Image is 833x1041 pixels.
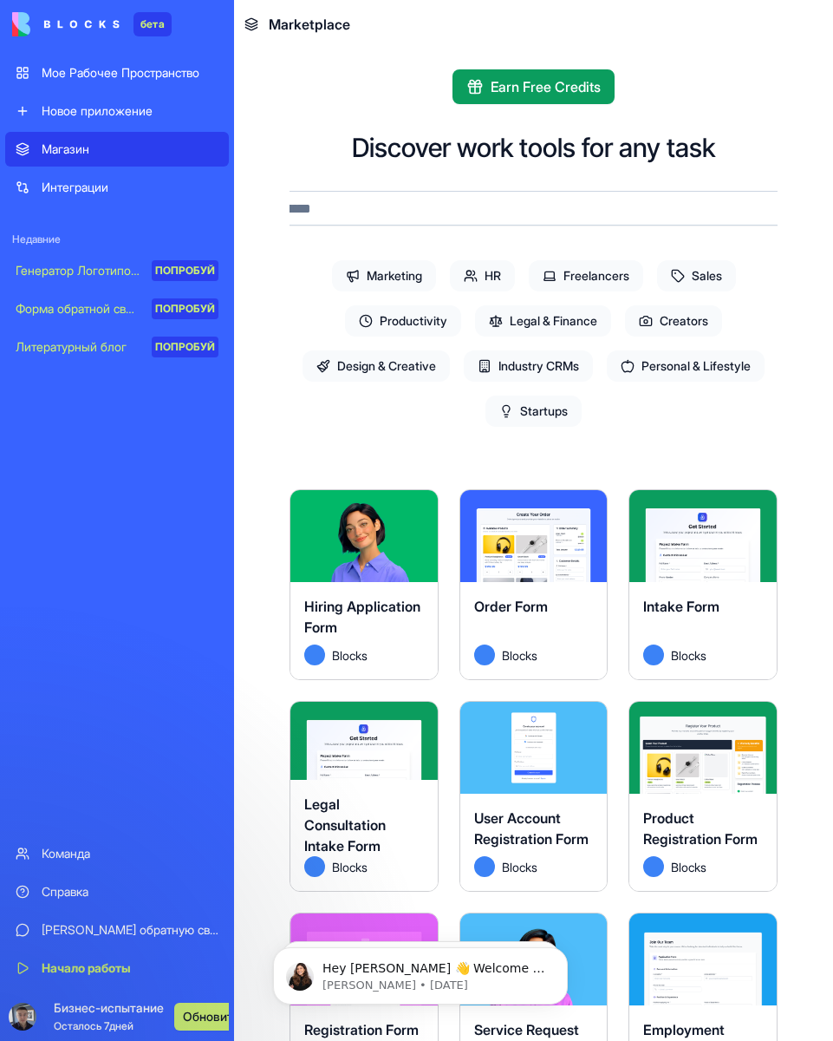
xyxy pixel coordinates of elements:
ya-tr-span: Магазин [42,141,89,156]
span: Order Form [474,598,548,615]
a: Order FormAvatarBlocks [459,489,608,680]
span: Product Registration Form [643,809,758,848]
ya-tr-span: бета [140,17,165,30]
img: Avatar [474,645,495,665]
span: Marketplace [269,14,350,35]
ya-tr-span: Форма обратной связи [16,301,145,316]
ya-tr-span: Новое приложение [42,103,153,118]
a: бета [12,12,172,36]
div: ПОПРОБУЙ [152,337,218,357]
a: Legal Consultation Intake FormAvatarBlocks [290,701,439,892]
ya-tr-span: Начало работы [42,960,131,975]
img: Avatar [304,645,325,665]
ya-tr-span: Генератор Логотипов с искусственным Интеллектом [16,263,316,278]
img: ACg8ocKaUzBkx5-hZFfU-2XbY5CydLnhe-x0q3PYII62Rd2eRr3vLgSs=s96-c [9,1003,36,1031]
button: Earn Free Credits [452,69,615,104]
span: Blocks [332,858,368,876]
span: Intake Form [643,598,719,615]
h2: Discover work tools for any task [352,132,715,163]
span: Blocks [502,858,537,876]
span: Freelancers [529,260,643,291]
ya-tr-span: Команда [42,846,90,861]
img: Avatar [643,645,664,665]
img: Avatar [474,856,495,877]
ya-tr-span: Обновить [183,1008,240,1025]
span: Productivity [345,305,461,337]
a: Литературный блогПОПРОБУЙ [5,330,229,364]
ya-tr-span: ПОПРОБУЙ [155,264,215,277]
div: ПОПРОБУЙ [152,298,218,319]
span: Hiring Application Form [304,598,420,636]
ya-tr-span: Мое Рабочее Пространство [42,65,199,80]
a: [PERSON_NAME] обратную связь [5,913,229,947]
ya-tr-span: Недавние [12,232,61,246]
ya-tr-span: Справка [42,884,88,899]
ya-tr-span: Интеграции [42,180,108,194]
span: Legal & Finance [475,305,611,337]
span: Blocks [671,858,706,876]
a: Генератор Логотипов с искусственным ИнтеллектомПОПРОБУЙ [5,253,229,288]
a: Мое Рабочее Пространство [5,56,229,90]
span: Industry CRMs [464,350,593,382]
a: Форма обратной связиПОПРОБУЙ [5,291,229,326]
button: Обновить [174,1003,249,1031]
span: HR [450,260,515,291]
span: Startups [485,396,582,427]
ya-tr-span: Осталось 7 [54,1019,109,1032]
span: Sales [657,260,736,291]
a: User Account Registration FormAvatarBlocks [459,701,608,892]
span: Marketing [332,260,436,291]
span: Earn Free Credits [491,76,601,97]
a: Новое приложение [5,94,229,128]
span: Personal & Lifestyle [607,350,765,382]
a: Интеграции [5,170,229,205]
span: Design & Creative [303,350,450,382]
span: Creators [625,305,722,337]
img: Avatar [643,856,664,877]
a: Начало работы [5,951,229,985]
img: логотип [12,12,120,36]
span: Legal Consultation Intake Form [304,795,386,854]
a: Обновить [174,1003,215,1031]
span: User Account Registration Form [474,809,589,848]
a: Intake FormAvatarBlocks [628,489,778,680]
a: Команда [5,836,229,871]
a: Магазин [5,132,229,167]
iframe: Сообщение с уведомлением по внутренней связи [247,911,594,1032]
img: Avatar [304,856,325,877]
ya-tr-span: Литературный блог [16,339,127,354]
a: Product Registration FormAvatarBlocks [628,701,778,892]
ya-tr-span: Бизнес-испытание [54,1000,164,1015]
ya-tr-span: дней [109,1019,133,1032]
ya-tr-span: [PERSON_NAME] обратную связь [42,922,228,937]
span: Blocks [332,646,368,665]
a: Hiring Application FormAvatarBlocks [290,489,439,680]
span: Blocks [671,646,706,665]
span: Blocks [502,646,537,665]
a: Справка [5,874,229,909]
